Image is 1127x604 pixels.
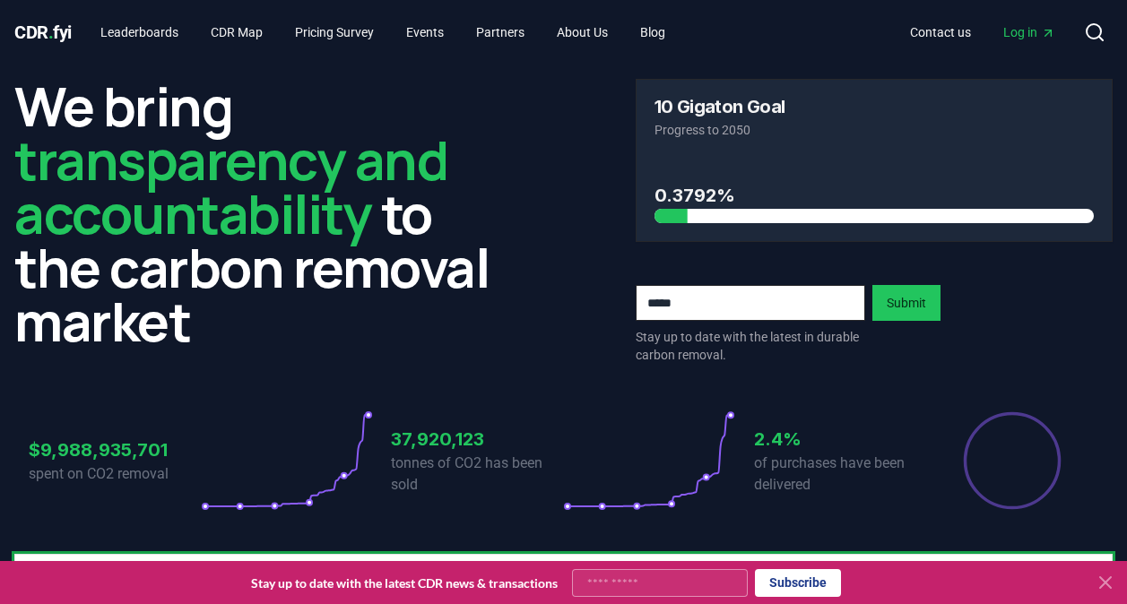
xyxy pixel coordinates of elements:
[626,16,680,48] a: Blog
[14,20,72,45] a: CDR.fyi
[655,98,785,116] h3: 10 Gigaton Goal
[14,79,492,348] h2: We bring to the carbon removal market
[392,16,458,48] a: Events
[29,463,201,485] p: spent on CO2 removal
[989,16,1070,48] a: Log in
[636,328,865,364] p: Stay up to date with the latest in durable carbon removal.
[872,285,941,321] button: Submit
[14,22,72,43] span: CDR fyi
[196,16,277,48] a: CDR Map
[655,121,1095,139] p: Progress to 2050
[391,426,563,453] h3: 37,920,123
[281,16,388,48] a: Pricing Survey
[754,453,926,496] p: of purchases have been delivered
[1003,23,1055,41] span: Log in
[391,453,563,496] p: tonnes of CO2 has been sold
[896,16,1070,48] nav: Main
[542,16,622,48] a: About Us
[655,182,1095,209] h3: 0.3792%
[962,410,1062,511] div: Percentage of sales delivered
[86,16,680,48] nav: Main
[29,436,201,463] h3: $9,988,935,701
[754,426,926,453] h3: 2.4%
[86,16,193,48] a: Leaderboards
[896,16,985,48] a: Contact us
[462,16,539,48] a: Partners
[14,123,447,250] span: transparency and accountability
[48,22,54,43] span: .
